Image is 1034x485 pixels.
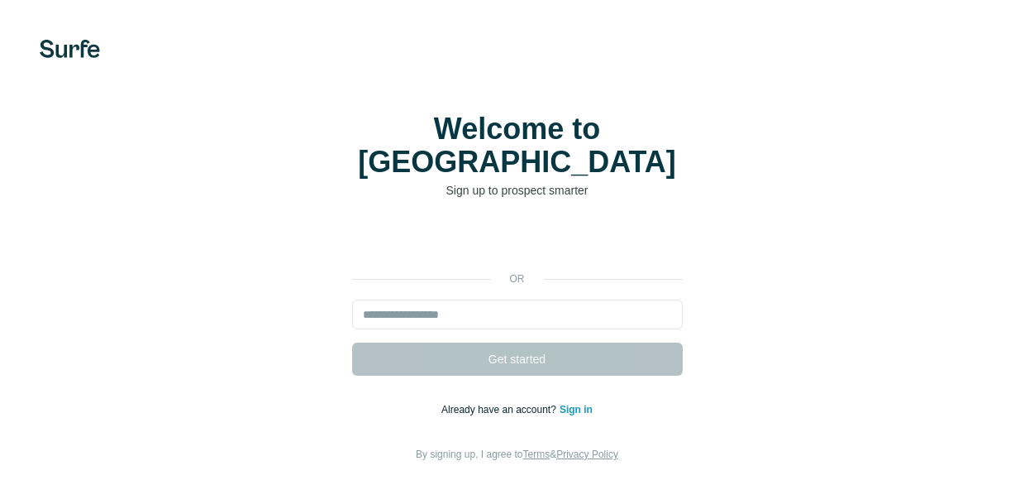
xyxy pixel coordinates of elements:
[40,40,100,58] img: Surfe's logo
[491,271,544,286] p: or
[441,404,560,415] span: Already have an account?
[416,449,618,460] span: By signing up, I agree to &
[560,404,593,415] a: Sign in
[352,113,683,179] h1: Welcome to [GEOGRAPHIC_DATA]
[344,223,691,260] iframe: Sign in with Google Button
[523,449,550,460] a: Terms
[556,449,618,460] a: Privacy Policy
[352,182,683,199] p: Sign up to prospect smarter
